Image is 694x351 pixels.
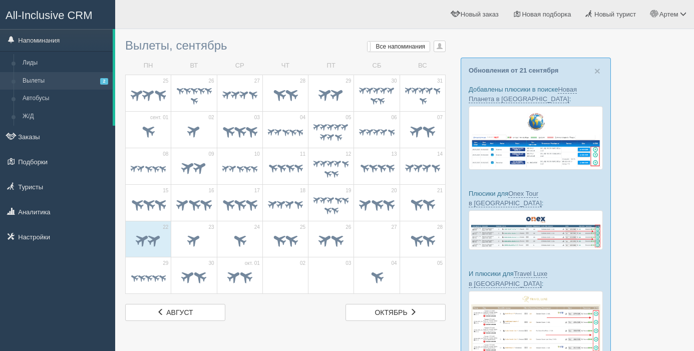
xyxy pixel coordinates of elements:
[100,78,108,85] span: 2
[461,11,499,18] span: Новый заказ
[308,57,354,75] td: ПТ
[18,108,113,126] a: Ж/Д
[208,187,214,194] span: 16
[469,67,558,74] a: Обновления от 21 сентября
[437,78,443,85] span: 31
[208,224,214,231] span: 23
[300,114,305,121] span: 04
[208,151,214,158] span: 09
[254,78,260,85] span: 27
[376,43,426,50] span: Все напоминания
[18,90,113,108] a: Автобусы
[300,260,305,267] span: 02
[217,57,262,75] td: СР
[469,270,547,287] a: Travel Luxe в [GEOGRAPHIC_DATA]
[345,114,351,121] span: 05
[392,224,397,231] span: 27
[163,224,168,231] span: 22
[437,151,443,158] span: 14
[300,78,305,85] span: 28
[171,57,217,75] td: ВТ
[354,57,400,75] td: СБ
[125,304,225,321] a: август
[163,187,168,194] span: 15
[345,78,351,85] span: 29
[392,114,397,121] span: 06
[522,11,571,18] span: Новая подборка
[18,54,113,72] a: Лиды
[166,308,193,316] span: август
[163,260,168,267] span: 29
[469,85,603,104] p: Добавлены плюсики в поиске :
[594,66,600,76] button: Close
[150,114,168,121] span: сент. 01
[469,106,603,169] img: new-planet-%D0%BF%D1%96%D0%B4%D0%B1%D1%96%D1%80%D0%BA%D0%B0-%D1%81%D1%80%D0%BC-%D0%B4%D0%BB%D1%8F...
[254,114,260,121] span: 03
[1,1,115,28] a: All-Inclusive CRM
[126,57,171,75] td: ПН
[659,11,678,18] span: Артем
[437,260,443,267] span: 05
[345,151,351,158] span: 12
[594,11,636,18] span: Новый турист
[437,114,443,121] span: 07
[437,224,443,231] span: 28
[254,151,260,158] span: 10
[392,187,397,194] span: 20
[437,187,443,194] span: 21
[208,78,214,85] span: 26
[345,260,351,267] span: 03
[300,151,305,158] span: 11
[6,9,93,22] span: All-Inclusive CRM
[594,65,600,77] span: ×
[254,224,260,231] span: 24
[300,187,305,194] span: 18
[345,224,351,231] span: 26
[254,187,260,194] span: 17
[469,210,603,250] img: onex-tour-proposal-crm-for-travel-agency.png
[18,72,113,90] a: Вылеты2
[163,151,168,158] span: 08
[392,78,397,85] span: 30
[345,304,446,321] a: октябрь
[469,189,603,208] p: Плюсики для :
[392,260,397,267] span: 04
[163,78,168,85] span: 25
[245,260,260,267] span: окт. 01
[262,57,308,75] td: ЧТ
[345,187,351,194] span: 19
[392,151,397,158] span: 13
[125,39,446,52] h3: Вылеты, сентябрь
[469,269,603,288] p: И плюсики для :
[300,224,305,231] span: 25
[208,114,214,121] span: 02
[400,57,445,75] td: ВС
[208,260,214,267] span: 30
[375,308,407,316] span: октябрь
